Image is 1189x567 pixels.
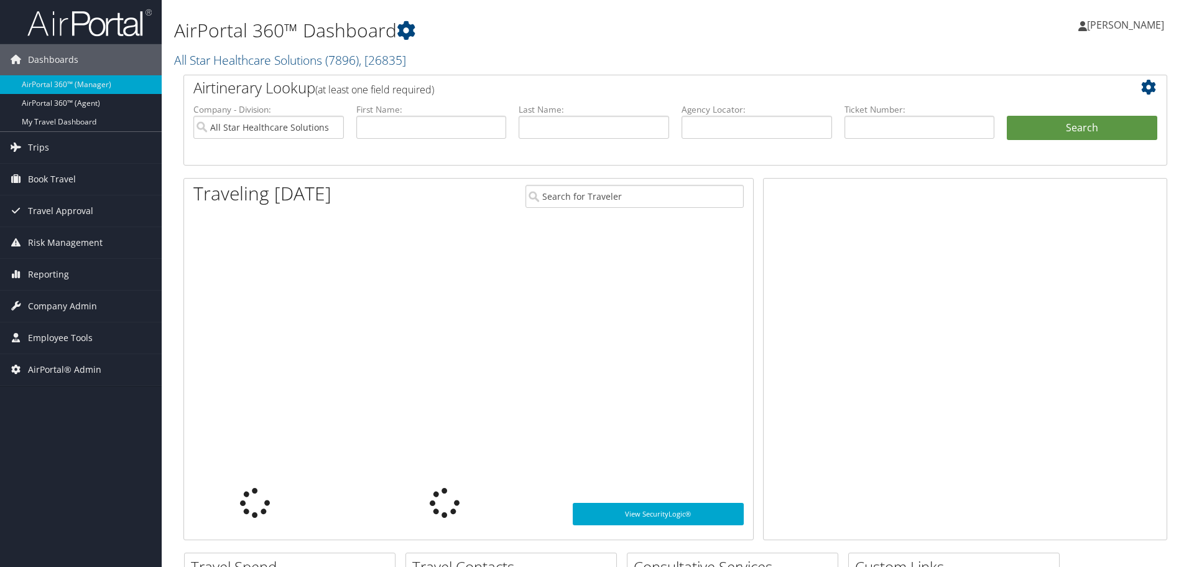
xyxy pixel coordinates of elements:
span: AirPortal® Admin [28,354,101,385]
h1: Traveling [DATE] [193,180,331,207]
input: Search for Traveler [525,185,744,208]
a: View SecurityLogic® [573,503,744,525]
a: [PERSON_NAME] [1078,6,1177,44]
span: (at least one field required) [315,83,434,96]
span: Book Travel [28,164,76,195]
button: Search [1007,116,1157,141]
label: Last Name: [519,103,669,116]
a: All Star Healthcare Solutions [174,52,406,68]
span: Risk Management [28,227,103,258]
img: airportal-logo.png [27,8,152,37]
span: Trips [28,132,49,163]
span: ( 7896 ) [325,52,359,68]
span: Reporting [28,259,69,290]
span: Employee Tools [28,322,93,354]
h2: Airtinerary Lookup [193,77,1075,98]
h1: AirPortal 360™ Dashboard [174,17,843,44]
span: Company Admin [28,291,97,322]
label: First Name: [356,103,507,116]
span: Dashboards [28,44,78,75]
span: , [ 26835 ] [359,52,406,68]
label: Company - Division: [193,103,344,116]
label: Ticket Number: [844,103,995,116]
span: Travel Approval [28,195,93,227]
label: Agency Locator: [682,103,832,116]
span: [PERSON_NAME] [1087,18,1164,32]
